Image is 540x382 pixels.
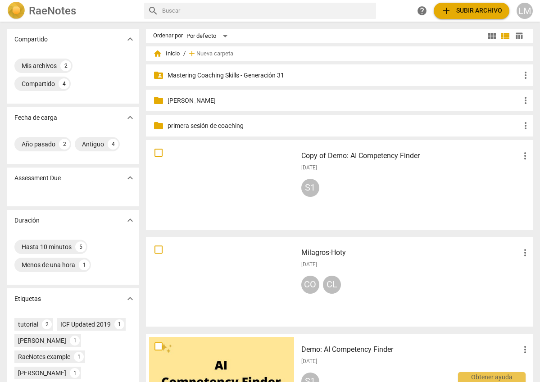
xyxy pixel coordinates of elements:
[520,70,531,81] span: more_vert
[186,29,231,43] div: Por defecto
[108,139,118,150] div: 4
[18,336,66,345] div: [PERSON_NAME]
[301,247,520,258] h3: Milagros-Hoty
[153,95,164,106] span: folder
[70,336,80,346] div: 1
[59,78,69,89] div: 4
[517,3,533,19] button: LM
[7,2,25,20] img: Logo
[60,60,71,71] div: 2
[125,34,136,45] span: expand_more
[301,261,317,268] span: [DATE]
[500,31,511,41] span: view_list
[153,120,164,131] span: folder
[22,140,55,149] div: Año pasado
[153,49,180,58] span: Inicio
[301,358,317,365] span: [DATE]
[123,111,137,124] button: Mostrar más
[74,352,84,362] div: 1
[520,247,531,258] span: more_vert
[7,2,137,20] a: LogoRaeNotes
[22,79,55,88] div: Compartido
[485,29,499,43] button: Cuadrícula
[125,215,136,226] span: expand_more
[114,319,124,329] div: 1
[22,242,72,251] div: Hasta 10 minutos
[301,344,520,355] h3: Demo: AI Competency Finder
[162,4,372,18] input: Buscar
[70,368,80,378] div: 1
[153,70,164,81] span: folder_shared
[441,5,502,16] span: Subir archivo
[301,179,319,197] div: S1
[14,113,57,123] p: Fecha de carga
[168,71,520,80] p: Mastering Coaching Skills - Generación 31
[434,3,509,19] button: Subir
[59,139,70,150] div: 2
[148,5,159,16] span: search
[301,150,520,161] h3: Copy of Demo: AI Competency Finder
[187,49,196,58] span: add
[79,259,90,270] div: 1
[153,49,162,58] span: home
[125,173,136,183] span: expand_more
[22,61,57,70] div: Mis archivos
[196,50,233,57] span: Nueva carpeta
[123,171,137,185] button: Mostrar más
[14,35,48,44] p: Compartido
[486,31,497,41] span: view_module
[125,293,136,304] span: expand_more
[301,276,319,294] div: CO
[458,372,526,382] div: Obtener ayuda
[75,241,86,252] div: 5
[29,5,76,17] h2: RaeNotes
[520,344,531,355] span: more_vert
[323,276,341,294] div: CL
[520,95,531,106] span: more_vert
[515,32,523,40] span: table_chart
[153,32,183,39] div: Ordenar por
[168,96,520,105] p: Viviana
[301,164,317,172] span: [DATE]
[520,150,531,161] span: more_vert
[123,214,137,227] button: Mostrar más
[168,121,520,131] p: primera sesión de coaching
[22,260,75,269] div: Menos de una hora
[123,292,137,305] button: Mostrar más
[123,32,137,46] button: Mostrar más
[82,140,104,149] div: Antiguo
[499,29,512,43] button: Lista
[14,173,61,183] p: Assessment Due
[60,320,111,329] div: ICF Updated 2019
[18,320,38,329] div: tutorial
[417,5,427,16] span: help
[18,352,70,361] div: RaeNotes example
[14,216,40,225] p: Duración
[14,294,41,304] p: Etiquetas
[520,120,531,131] span: more_vert
[441,5,452,16] span: add
[149,240,530,323] a: Milagros-Hoty[DATE]COCL
[183,50,186,57] span: /
[149,143,530,227] a: Copy of Demo: AI Competency Finder[DATE]S1
[18,368,66,377] div: [PERSON_NAME]
[42,319,52,329] div: 2
[125,112,136,123] span: expand_more
[414,3,430,19] a: Obtener ayuda
[512,29,526,43] button: Tabla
